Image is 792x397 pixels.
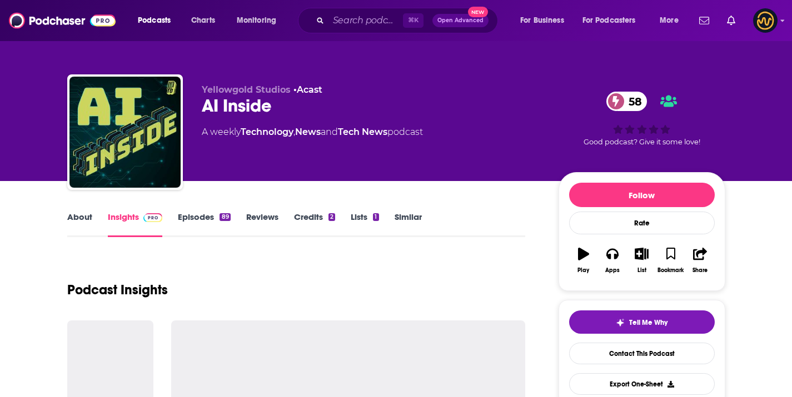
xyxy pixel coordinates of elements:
[241,127,293,137] a: Technology
[202,125,423,139] div: A weekly podcast
[338,127,387,137] a: Tech News
[569,373,715,395] button: Export One-Sheet
[575,12,652,29] button: open menu
[606,92,647,111] a: 58
[403,13,424,28] span: ⌘ K
[753,8,778,33] span: Logged in as LowerStreet
[293,84,322,95] span: •
[184,12,222,29] a: Charts
[229,12,291,29] button: open menu
[569,183,715,207] button: Follow
[616,318,625,327] img: tell me why sparkle
[520,13,564,28] span: For Business
[108,212,163,237] a: InsightsPodchaser Pro
[617,92,647,111] span: 58
[293,127,295,137] span: ,
[569,310,715,334] button: tell me why sparkleTell Me Why
[67,212,92,237] a: About
[178,212,230,237] a: Episodes89
[627,240,656,280] button: List
[753,8,778,33] button: Show profile menu
[693,267,708,274] div: Share
[584,138,700,146] span: Good podcast? Give it some love!
[202,84,291,95] span: Yellowgold Studios
[237,13,276,28] span: Monitoring
[637,267,646,274] div: List
[130,12,185,29] button: open menu
[582,13,636,28] span: For Podcasters
[246,212,278,237] a: Reviews
[723,11,740,30] a: Show notifications dropdown
[67,282,168,298] h1: Podcast Insights
[629,318,668,327] span: Tell Me Why
[569,240,598,280] button: Play
[657,267,684,274] div: Bookmark
[569,212,715,234] div: Rate
[695,11,714,30] a: Show notifications dropdown
[328,213,335,221] div: 2
[512,12,578,29] button: open menu
[220,213,230,221] div: 89
[569,343,715,364] a: Contact This Podcast
[321,127,338,137] span: and
[308,8,509,33] div: Search podcasts, credits, & more...
[69,77,181,188] img: AI Inside
[295,127,321,137] a: News
[395,212,422,237] a: Similar
[328,12,403,29] input: Search podcasts, credits, & more...
[432,14,489,27] button: Open AdvancedNew
[598,240,627,280] button: Apps
[685,240,714,280] button: Share
[652,12,693,29] button: open menu
[577,267,589,274] div: Play
[468,7,488,17] span: New
[753,8,778,33] img: User Profile
[294,212,335,237] a: Credits2
[373,213,378,221] div: 1
[143,213,163,222] img: Podchaser Pro
[437,18,484,23] span: Open Advanced
[138,13,171,28] span: Podcasts
[605,267,620,274] div: Apps
[191,13,215,28] span: Charts
[351,212,378,237] a: Lists1
[656,240,685,280] button: Bookmark
[9,10,116,31] img: Podchaser - Follow, Share and Rate Podcasts
[660,13,679,28] span: More
[297,84,322,95] a: Acast
[559,84,725,153] div: 58Good podcast? Give it some love!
